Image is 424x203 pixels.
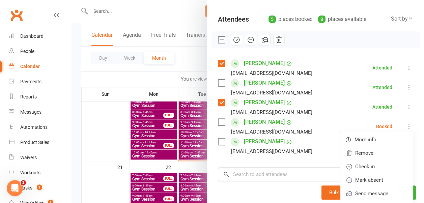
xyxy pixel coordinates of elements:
[9,59,71,74] a: Calendar
[20,64,40,69] div: Calendar
[9,120,71,135] a: Automations
[9,74,71,89] a: Payments
[20,49,34,54] div: People
[372,85,392,90] div: Attended
[231,108,312,117] div: [EMAIL_ADDRESS][DOMAIN_NAME]
[244,117,285,127] a: [PERSON_NAME]
[9,89,71,105] a: Reports
[244,97,285,108] a: [PERSON_NAME]
[20,94,37,99] div: Reports
[244,78,285,88] a: [PERSON_NAME]
[318,16,326,23] div: 3
[231,88,312,97] div: [EMAIL_ADDRESS][DOMAIN_NAME]
[9,135,71,150] a: Product Sales
[318,14,366,24] div: places available
[9,150,71,165] a: Waivers
[244,136,285,147] a: [PERSON_NAME]
[7,180,23,196] iframe: Intercom live chat
[340,187,413,200] a: Send message
[268,16,276,23] div: 5
[355,136,376,144] span: More info
[376,124,392,129] div: Booked
[8,7,25,24] a: Clubworx
[21,180,26,185] span: 1
[340,146,413,160] a: Remove
[20,124,48,130] div: Automations
[231,127,312,136] div: [EMAIL_ADDRESS][DOMAIN_NAME]
[9,165,71,180] a: Workouts
[268,14,313,24] div: places booked
[372,65,392,70] div: Attended
[340,160,413,173] a: Check in
[340,173,413,187] a: Mark absent
[20,185,32,191] div: Tasks
[218,14,249,24] div: Attendees
[321,185,380,200] button: Bulk add attendees
[20,109,41,115] div: Messages
[391,14,413,23] div: Sort by
[231,147,312,156] div: [EMAIL_ADDRESS][DOMAIN_NAME]
[340,133,413,146] a: More info
[9,180,71,196] a: Tasks 2
[231,69,312,78] div: [EMAIL_ADDRESS][DOMAIN_NAME]
[20,170,40,175] div: Workouts
[20,33,44,39] div: Dashboard
[218,167,413,181] input: Search to add attendees
[372,105,392,109] div: Attended
[20,155,37,160] div: Waivers
[37,184,42,190] span: 2
[9,44,71,59] a: People
[9,29,71,44] a: Dashboard
[20,79,41,84] div: Payments
[9,105,71,120] a: Messages
[244,58,285,69] a: [PERSON_NAME]
[20,140,49,145] div: Product Sales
